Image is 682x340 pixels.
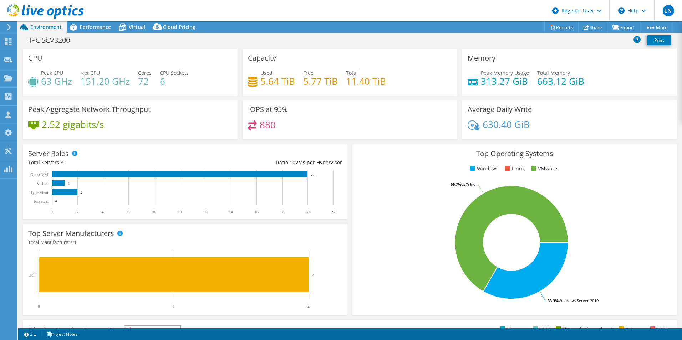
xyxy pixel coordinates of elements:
span: LN [663,5,674,16]
div: Total Servers: [28,159,185,166]
tspan: ESXi 8.0 [462,181,475,187]
span: 10 [290,159,295,166]
span: 1 [74,239,77,246]
li: VMware [529,165,557,172]
a: Share [578,22,607,33]
text: 2 [307,304,310,309]
h4: 313.27 GiB [481,77,529,85]
h1: HPC SCV3200 [23,36,81,44]
div: Ratio: VMs per Hypervisor [185,159,342,166]
text: 0 [55,200,57,203]
li: Memory [498,325,526,333]
text: 2 [312,273,314,277]
h4: 151.20 GHz [80,77,130,85]
h4: 5.77 TiB [303,77,338,85]
text: Dell [28,273,36,278]
text: 22 [331,210,335,215]
h3: Memory [468,54,495,62]
span: IOPS [124,326,180,334]
span: Cloud Pricing [163,24,195,30]
text: 10 [178,210,182,215]
a: Export [607,22,640,33]
tspan: 66.7% [451,181,462,187]
span: CPU Sockets [160,69,189,76]
text: 0 [38,304,40,309]
h3: Peak Aggregate Network Throughput [28,105,151,113]
text: Physical [34,199,49,204]
span: Peak CPU [41,69,63,76]
span: Free [303,69,314,76]
h3: Capacity [248,54,276,62]
span: Total Memory [537,69,570,76]
text: 6 [127,210,129,215]
h3: CPU [28,54,42,62]
a: More [640,22,673,33]
text: 1 [173,304,175,309]
text: Hypervisor [29,190,49,195]
span: Virtual [129,24,145,30]
h3: Top Server Manufacturers [28,230,114,237]
text: 20 [305,210,310,215]
span: Peak Memory Usage [481,69,529,76]
h4: 630.40 GiB [483,120,530,128]
text: 8 [153,210,155,215]
text: Guest VM [30,172,48,177]
span: Environment [30,24,62,30]
a: 2 [19,330,41,339]
h3: Server Roles [28,150,69,158]
h3: Top Operating Systems [358,150,672,158]
h4: 6 [160,77,189,85]
text: 20 [311,173,315,176]
span: Total [346,69,358,76]
h4: 5.64 TiB [260,77,295,85]
li: IOPS [648,325,668,333]
tspan: 33.3% [548,298,559,303]
h4: 880 [260,121,276,129]
text: Virtual [37,181,49,186]
span: Used [260,69,273,76]
svg: \n [618,7,625,14]
h4: 2.52 gigabits/s [42,120,104,128]
li: Latency [617,325,644,333]
text: 16 [254,210,259,215]
text: 1 [68,182,70,185]
a: Print [647,35,671,45]
span: 3 [61,159,63,166]
h3: Average Daily Write [468,105,532,113]
h4: 63 GHz [41,77,72,85]
text: 18 [280,210,284,215]
h4: 11.40 TiB [346,77,386,85]
text: 12 [203,210,207,215]
a: Project Notes [41,330,83,339]
span: Cores [138,69,152,76]
li: Linux [503,165,525,172]
text: 4 [102,210,104,215]
a: Reports [544,22,579,33]
h4: 663.12 GiB [537,77,584,85]
li: CPU [531,325,549,333]
h4: Total Manufacturers: [28,238,342,246]
span: Net CPU [80,69,100,76]
tspan: Windows Server 2019 [559,298,599,303]
text: 14 [229,210,233,215]
text: 0 [51,210,53,215]
span: Performance [80,24,111,30]
text: 2 [81,191,83,194]
h3: IOPS at 95% [248,105,288,113]
h4: 72 [138,77,152,85]
text: 2 [76,210,78,215]
li: Windows [468,165,499,172]
li: Network Throughput [554,325,612,333]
